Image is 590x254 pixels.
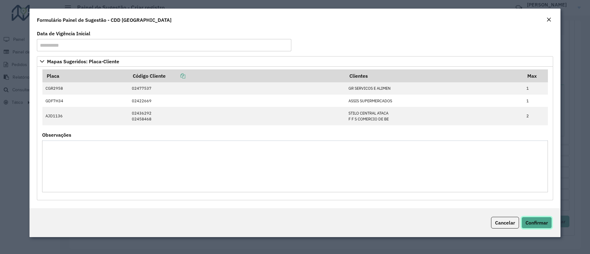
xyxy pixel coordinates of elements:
[42,107,129,125] td: AJD1136
[345,107,523,125] td: STILO CENTRAL ATACA F F S COMERCIO DE BE
[128,82,345,95] td: 02477537
[523,95,548,107] td: 1
[42,82,129,95] td: CGR2958
[525,220,548,226] span: Confirmar
[128,95,345,107] td: 02422669
[523,82,548,95] td: 1
[37,30,90,37] label: Data de Vigência Inicial
[491,217,519,229] button: Cancelar
[345,69,523,82] th: Clientes
[37,67,553,200] div: Mapas Sugeridos: Placa-Cliente
[546,17,551,22] em: Fechar
[345,95,523,107] td: ASSIS SUPERMERCADOS
[166,73,185,79] a: Copiar
[128,107,345,125] td: 02436292 02458468
[495,220,515,226] span: Cancelar
[523,69,548,82] th: Max
[42,131,71,139] label: Observações
[47,59,119,64] span: Mapas Sugeridos: Placa-Cliente
[128,69,345,82] th: Código Cliente
[523,107,548,125] td: 2
[37,56,553,67] a: Mapas Sugeridos: Placa-Cliente
[42,69,129,82] th: Placa
[521,217,552,229] button: Confirmar
[545,16,553,24] button: Close
[345,82,523,95] td: GR SERVICOS E ALIMEN
[37,16,171,24] h4: Formulário Painel de Sugestão - CDD [GEOGRAPHIC_DATA]
[42,95,129,107] td: GDF7H34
